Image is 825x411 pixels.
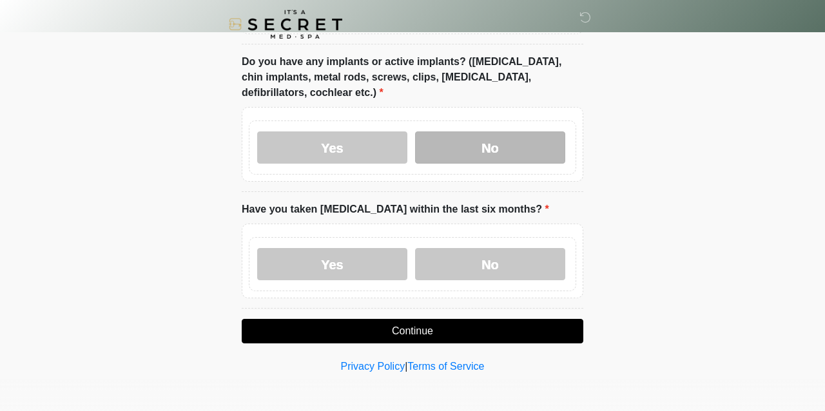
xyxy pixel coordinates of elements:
[242,54,583,100] label: Do you have any implants or active implants? ([MEDICAL_DATA], chin implants, metal rods, screws, ...
[415,248,565,280] label: No
[242,202,549,217] label: Have you taken [MEDICAL_DATA] within the last six months?
[415,131,565,164] label: No
[405,361,407,372] a: |
[341,361,405,372] a: Privacy Policy
[257,248,407,280] label: Yes
[257,131,407,164] label: Yes
[229,10,342,39] img: It's A Secret Med Spa Logo
[407,361,484,372] a: Terms of Service
[242,319,583,343] button: Continue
